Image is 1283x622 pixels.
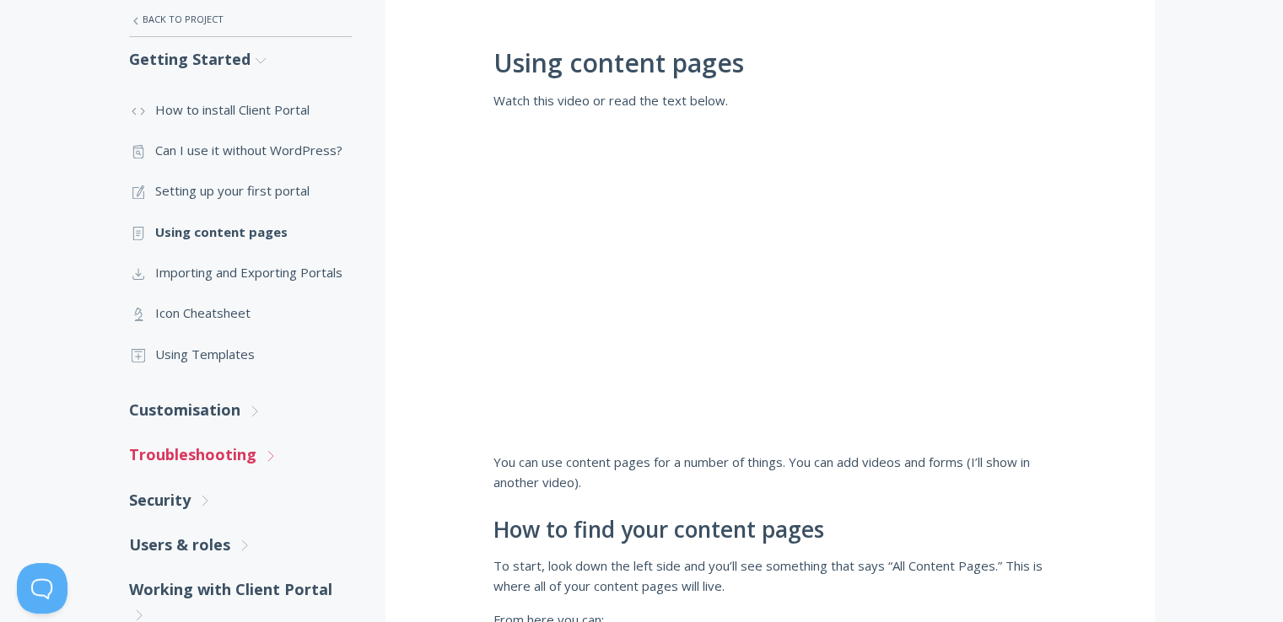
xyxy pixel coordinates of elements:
[493,123,1047,426] iframe: Using Content Pages
[129,523,352,567] a: Users & roles
[129,212,352,252] a: Using content pages
[129,388,352,432] a: Customisation
[129,252,352,292] a: Importing and Exporting Portals
[129,37,352,82] a: Getting Started
[129,334,352,374] a: Using Templates
[129,292,352,333] a: Icon Cheatsheet
[493,517,1047,543] h2: How to find your content pages
[493,557,1043,594] span: To start, look down the left side and you’ll see something that says “All Content Pages.” This is...
[493,453,1030,491] span: You can use content pages for a number of things. You can add videos and forms (I’ll show in anot...
[129,130,352,170] a: Can I use it without WordPress?
[129,89,352,130] a: How to install Client Portal
[129,432,352,477] a: Troubleshooting
[129,170,352,211] a: Setting up your first portal
[129,478,352,523] a: Security
[493,49,1047,78] h1: Using content pages
[129,2,352,37] a: Back to Project
[17,563,67,614] iframe: Toggle Customer Support
[493,90,1047,110] p: Watch this video or read the text below.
